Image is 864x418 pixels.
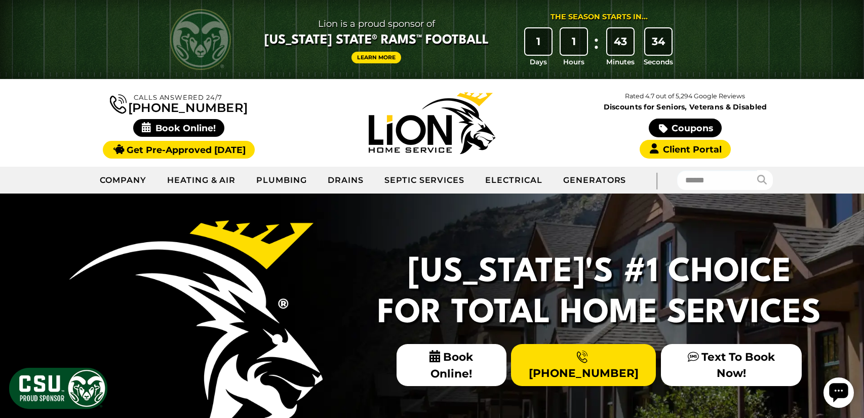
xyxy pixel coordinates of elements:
[170,9,231,70] img: CSU Rams logo
[264,32,489,49] span: [US_STATE] State® Rams™ Football
[551,12,648,23] div: The Season Starts in...
[264,16,489,32] span: Lion is a proud sponsor of
[636,167,677,194] div: |
[553,168,637,193] a: Generators
[606,57,635,67] span: Minutes
[649,119,722,137] a: Coupons
[110,92,248,114] a: [PHONE_NUMBER]
[559,91,812,102] p: Rated 4.7 out of 5,294 Google Reviews
[525,28,552,55] div: 1
[645,28,672,55] div: 34
[351,52,401,63] a: Learn More
[661,344,802,386] a: Text To Book Now!
[369,92,495,154] img: Lion Home Service
[475,168,553,193] a: Electrical
[397,344,506,386] span: Book Online!
[246,168,318,193] a: Plumbing
[592,28,602,67] div: :
[644,57,673,67] span: Seconds
[133,119,225,137] span: Book Online!
[640,140,731,159] a: Client Portal
[318,168,374,193] a: Drains
[157,168,246,193] a: Heating & Air
[103,141,254,159] a: Get Pre-Approved [DATE]
[563,57,584,67] span: Hours
[530,57,547,67] span: Days
[90,168,157,193] a: Company
[4,4,34,34] div: Open chat widget
[607,28,634,55] div: 43
[371,252,827,334] h2: [US_STATE]'s #1 Choice For Total Home Services
[561,103,810,110] span: Discounts for Seniors, Veterans & Disabled
[8,366,109,410] img: CSU Sponsor Badge
[561,28,587,55] div: 1
[511,344,656,386] a: [PHONE_NUMBER]
[374,168,475,193] a: Septic Services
